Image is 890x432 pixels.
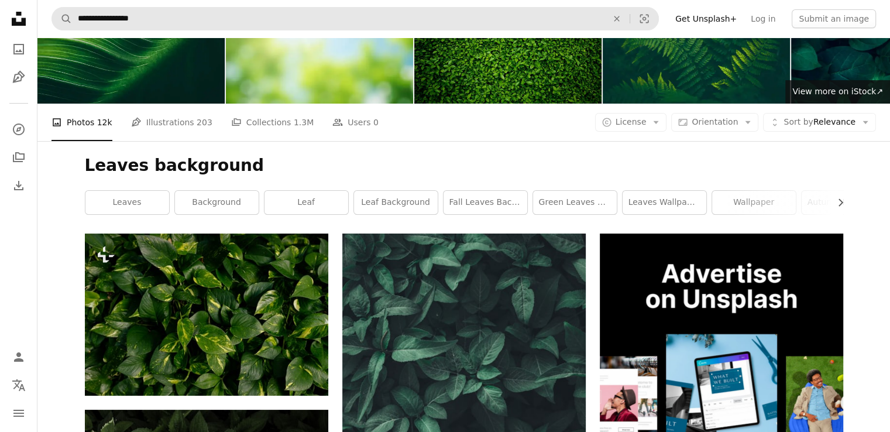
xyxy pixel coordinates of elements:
[85,309,328,320] a: a close up of a bush of green leaves
[85,234,328,396] img: a close up of a bush of green leaves
[373,116,379,129] span: 0
[332,104,379,141] a: Users 0
[630,8,658,30] button: Visual search
[175,191,259,214] a: background
[354,191,438,214] a: leaf background
[85,155,843,176] h1: Leaves background
[533,191,617,214] a: green leaves background
[264,191,348,214] a: leaf
[623,191,706,214] a: leaves wallpaper
[444,191,527,214] a: fall leaves background
[671,113,758,132] button: Orientation
[7,7,30,33] a: Home — Unsplash
[51,7,659,30] form: Find visuals sitewide
[85,191,169,214] a: leaves
[604,8,630,30] button: Clear
[7,37,30,61] a: Photos
[294,116,314,129] span: 1.3M
[131,104,212,141] a: Illustrations 203
[616,117,647,126] span: License
[7,146,30,169] a: Collections
[231,104,314,141] a: Collections 1.3M
[830,191,843,214] button: scroll list to the right
[792,87,883,96] span: View more on iStock ↗
[784,116,855,128] span: Relevance
[784,117,813,126] span: Sort by
[7,402,30,425] button: Menu
[7,174,30,197] a: Download History
[7,373,30,397] button: Language
[595,113,667,132] button: License
[744,9,782,28] a: Log in
[7,345,30,369] a: Log in / Sign up
[7,118,30,141] a: Explore
[785,80,890,104] a: View more on iStock↗
[802,191,885,214] a: autumn leaves background
[52,8,72,30] button: Search Unsplash
[197,116,212,129] span: 203
[712,191,796,214] a: wallpaper
[668,9,744,28] a: Get Unsplash+
[692,117,738,126] span: Orientation
[7,66,30,89] a: Illustrations
[763,113,876,132] button: Sort byRelevance
[792,9,876,28] button: Submit an image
